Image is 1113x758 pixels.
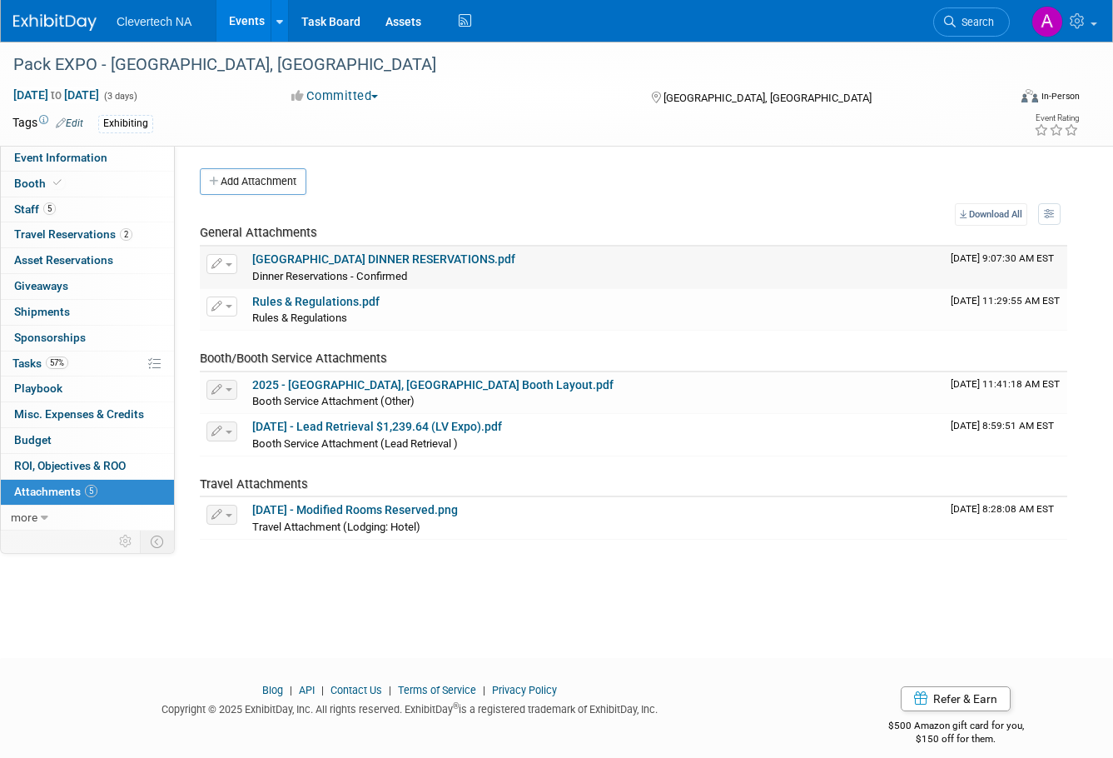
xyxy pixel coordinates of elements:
span: ROI, Objectives & ROO [14,459,126,472]
a: Travel Reservations2 [1,222,174,247]
div: Copyright © 2025 ExhibitDay, Inc. All rights reserved. ExhibitDay is a registered trademark of Ex... [12,698,807,717]
span: Playbook [14,381,62,395]
td: Upload Timestamp [944,497,1067,539]
span: Travel Attachments [200,476,308,491]
span: Travel Reservations [14,227,132,241]
a: Contact Us [330,684,382,696]
img: Format-Inperson.png [1021,89,1038,102]
span: Misc. Expenses & Credits [14,407,144,421]
span: Upload Timestamp [951,378,1060,390]
span: Shipments [14,305,70,318]
div: $500 Amazon gift card for you, [832,708,1080,746]
span: to [48,88,64,102]
a: Event Information [1,146,174,171]
a: Misc. Expenses & Credits [1,402,174,427]
div: Pack EXPO - [GEOGRAPHIC_DATA], [GEOGRAPHIC_DATA] [7,50,989,80]
div: Event Rating [1034,114,1079,122]
span: more [11,511,37,524]
div: $150 off for them. [832,732,1080,746]
a: Sponsorships [1,326,174,351]
a: [GEOGRAPHIC_DATA] DINNER RESERVATIONS.pdf [252,252,515,266]
a: [DATE] - Lead Retrieval $1,239.64 (LV Expo).pdf [252,420,502,433]
span: Asset Reservations [14,253,113,267]
span: Dinner Reservations - Confirmed [252,270,407,282]
div: In-Person [1041,90,1080,102]
a: Terms of Service [398,684,476,696]
td: Personalize Event Tab Strip [112,531,141,552]
a: Privacy Policy [492,684,557,696]
span: Budget [14,433,52,446]
span: 5 [85,485,97,497]
span: | [286,684,296,696]
span: Upload Timestamp [951,252,1054,264]
a: [DATE] - Modified Rooms Reserved.png [252,503,458,516]
a: more [1,506,174,531]
span: Upload Timestamp [951,420,1054,431]
span: | [479,684,489,696]
span: Event Information [14,151,107,164]
a: Search [933,7,1010,37]
span: Staff [14,202,56,216]
td: Upload Timestamp [944,372,1067,414]
span: Clevertech NA [117,15,191,28]
a: Attachments5 [1,480,174,505]
a: Shipments [1,300,174,325]
div: Exhibiting [98,115,153,132]
span: 2 [120,228,132,241]
a: Tasks57% [1,352,174,377]
a: Playbook [1,377,174,401]
span: Booth/Booth Service Attachments [200,351,387,366]
td: Toggle Event Tabs [141,531,175,552]
span: | [385,684,395,696]
td: Upload Timestamp [944,247,1067,288]
span: Tasks [12,357,68,370]
a: Booth [1,172,174,197]
span: (3 days) [102,91,137,102]
a: Giveaways [1,274,174,299]
td: Upload Timestamp [944,289,1067,331]
a: 2025 - [GEOGRAPHIC_DATA], [GEOGRAPHIC_DATA] Booth Layout.pdf [252,378,614,391]
img: ExhibitDay [13,14,97,31]
a: Budget [1,428,174,453]
span: Booth Service Attachment (Lead Retrieval ) [252,437,458,450]
a: Edit [56,117,83,129]
sup: ® [453,701,459,711]
span: 57% [46,357,68,369]
a: Download All [955,203,1027,226]
span: Booth Service Attachment (Other) [252,395,415,407]
img: Adnelys Hernandez [1031,6,1063,37]
span: Travel Attachment (Lodging: Hotel) [252,521,420,533]
span: Upload Timestamp [951,295,1060,307]
a: Rules & Regulations.pdf [252,295,380,308]
span: Rules & Regulations [252,312,347,324]
div: Event Format [922,87,1080,112]
i: Booth reservation complete [53,178,62,187]
span: Giveaways [14,279,68,292]
a: API [299,684,315,696]
span: | [317,684,328,696]
span: Upload Timestamp [951,503,1054,515]
span: [DATE] [DATE] [12,87,100,102]
button: Committed [286,87,385,105]
td: Tags [12,114,83,133]
a: ROI, Objectives & ROO [1,454,174,479]
span: Search [956,16,994,28]
a: Staff5 [1,197,174,222]
span: Attachments [14,485,97,498]
td: Upload Timestamp [944,414,1067,456]
a: Refer & Earn [901,686,1011,711]
a: Asset Reservations [1,248,174,273]
a: Blog [262,684,283,696]
span: General Attachments [200,225,317,240]
span: Booth [14,177,65,190]
button: Add Attachment [200,168,306,195]
span: Sponsorships [14,331,86,344]
span: 5 [43,202,56,215]
span: [GEOGRAPHIC_DATA], [GEOGRAPHIC_DATA] [663,92,872,104]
